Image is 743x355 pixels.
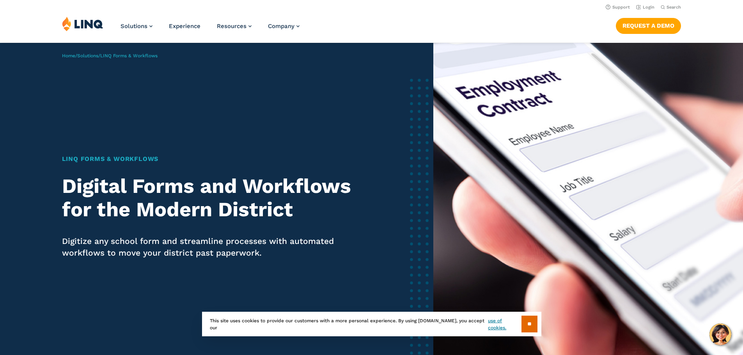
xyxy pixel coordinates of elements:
[268,23,294,30] span: Company
[62,235,355,259] p: Digitize any school form and streamline processes with automated workflows to move your district ...
[62,53,75,58] a: Home
[62,154,355,164] h1: LINQ Forms & Workflows
[169,23,200,30] a: Experience
[62,16,103,31] img: LINQ | K‑12 Software
[636,5,654,10] a: Login
[121,23,147,30] span: Solutions
[121,16,300,42] nav: Primary Navigation
[121,23,153,30] a: Solutions
[62,53,158,58] span: / /
[616,18,681,34] a: Request a Demo
[667,5,681,10] span: Search
[268,23,300,30] a: Company
[202,312,541,336] div: This site uses cookies to provide our customers with a more personal experience. By using [DOMAIN...
[62,175,355,221] h2: Digital Forms and Workflows for the Modern District
[217,23,252,30] a: Resources
[488,317,521,331] a: use of cookies.
[661,4,681,10] button: Open Search Bar
[616,16,681,34] nav: Button Navigation
[606,5,630,10] a: Support
[217,23,246,30] span: Resources
[709,323,731,345] button: Hello, have a question? Let’s chat.
[77,53,98,58] a: Solutions
[100,53,158,58] span: LINQ Forms & Workflows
